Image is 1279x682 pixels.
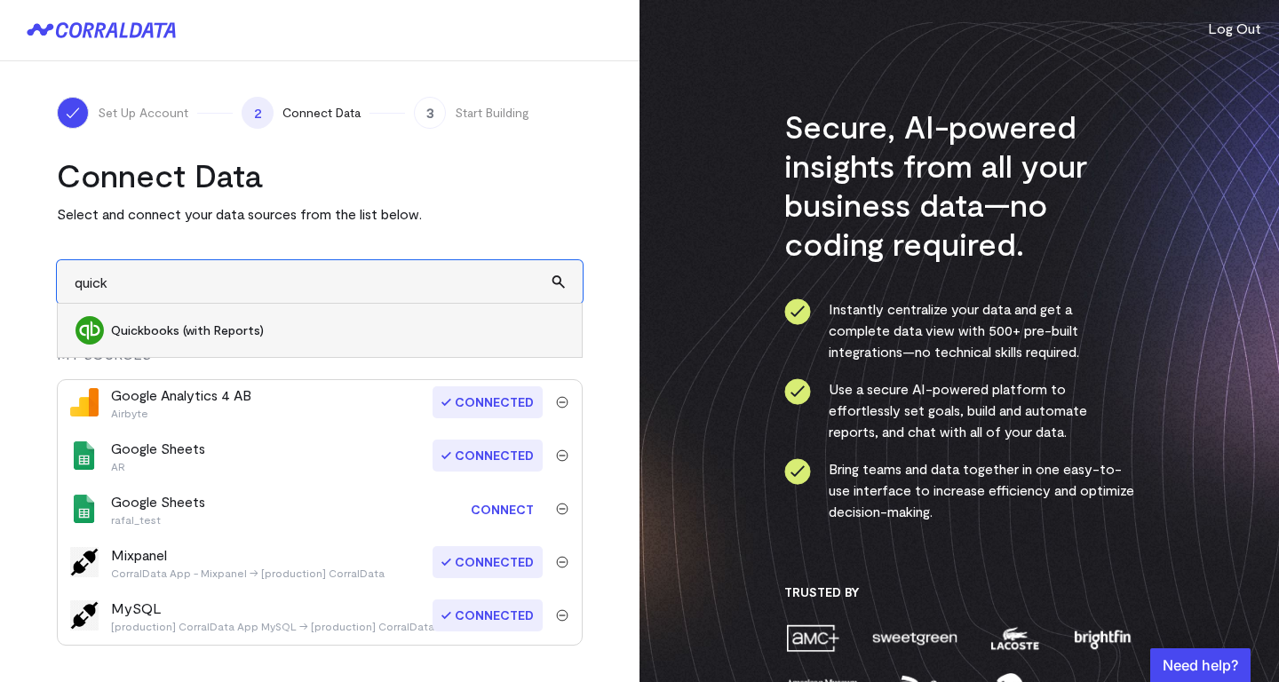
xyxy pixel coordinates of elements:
[75,316,104,345] img: Quickbooks (with Reports)
[98,104,188,122] span: Set Up Account
[784,298,811,325] img: ico-check-circle-4b19435c.svg
[556,609,568,622] img: trash-40e54a27.svg
[556,396,568,408] img: trash-40e54a27.svg
[57,260,583,304] input: Search and add other data sources
[784,458,1135,522] li: Bring teams and data together in one easy-to-use interface to increase efficiency and optimize de...
[433,440,543,472] span: Connected
[70,441,99,470] img: google_sheets-5a4bad8e.svg
[57,155,583,194] h2: Connect Data
[64,104,82,122] img: ico-check-white-5ff98cb1.svg
[455,104,529,122] span: Start Building
[784,107,1135,263] h3: Secure, AI-powered insights from all your business data—no coding required.
[111,598,434,633] div: MySQL
[870,623,959,654] img: sweetgreen-1d1fb32c.png
[70,495,99,523] img: google_sheets-5a4bad8e.svg
[111,491,205,527] div: Google Sheets
[989,623,1041,654] img: lacoste-7a6b0538.png
[784,584,1135,600] h3: Trusted By
[70,600,99,630] img: default-f74cbd8b.png
[111,459,205,473] p: AR
[242,97,274,129] span: 2
[1208,18,1261,39] button: Log Out
[556,503,568,515] img: trash-40e54a27.svg
[57,344,583,379] div: MY SOURCES
[111,566,385,580] p: CorralData App - Mixpanel → [production] CorralData
[784,458,811,485] img: ico-check-circle-4b19435c.svg
[784,298,1135,362] li: Instantly centralize your data and get a complete data view with 500+ pre-built integrations—no t...
[433,546,543,578] span: Connected
[111,385,251,420] div: Google Analytics 4 AB
[433,599,543,631] span: Connected
[433,386,543,418] span: Connected
[784,378,811,405] img: ico-check-circle-4b19435c.svg
[556,556,568,568] img: trash-40e54a27.svg
[111,619,434,633] p: [production] CorralData App MySQL → [production] CorralData
[784,623,841,654] img: amc-0b11a8f1.png
[111,512,205,527] p: rafal_test
[70,547,99,577] img: default-f74cbd8b.png
[70,388,99,416] img: google_analytics_4-fc05114a.png
[111,438,205,473] div: Google Sheets
[111,406,251,420] p: Airbyte
[414,97,446,129] span: 3
[462,493,543,526] a: Connect
[1070,623,1134,654] img: brightfin-a251e171.png
[57,203,583,225] p: Select and connect your data sources from the list below.
[556,449,568,462] img: trash-40e54a27.svg
[111,321,564,339] span: Quickbooks (with Reports)
[282,104,361,122] span: Connect Data
[784,378,1135,442] li: Use a secure AI-powered platform to effortlessly set goals, build and automate reports, and chat ...
[111,544,385,580] div: Mixpanel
